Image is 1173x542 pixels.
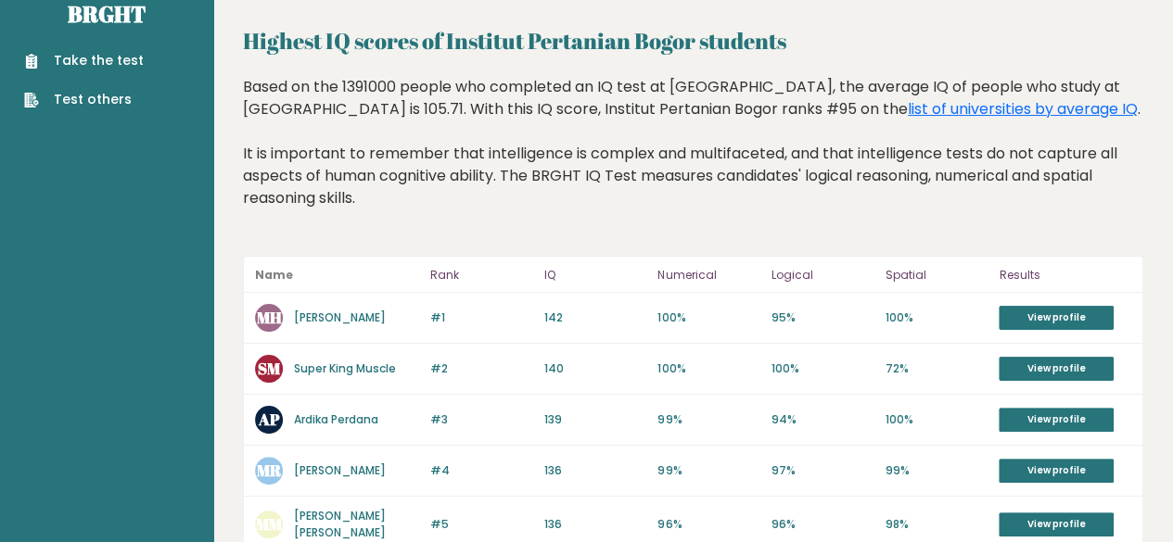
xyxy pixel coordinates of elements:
[886,462,988,479] p: 99%
[886,264,988,286] p: Spatial
[258,409,280,430] text: AP
[657,264,760,286] p: Numerical
[243,24,1143,57] h2: Highest IQ scores of Institut Pertanian Bogor students
[544,462,647,479] p: 136
[24,51,144,70] a: Take the test
[430,309,533,326] p: #1
[294,462,386,478] a: [PERSON_NAME]
[430,462,533,479] p: #4
[771,309,874,326] p: 95%
[999,264,1131,286] p: Results
[908,98,1138,120] a: list of universities by average IQ
[657,462,760,479] p: 99%
[430,360,533,377] p: #2
[544,360,647,377] p: 140
[24,90,144,109] a: Test others
[657,309,760,326] p: 100%
[657,516,760,533] p: 96%
[430,516,533,533] p: #5
[430,411,533,428] p: #3
[430,264,533,286] p: Rank
[999,512,1114,536] a: View profile
[294,309,386,325] a: [PERSON_NAME]
[257,307,282,328] text: MH
[999,306,1114,330] a: View profile
[886,516,988,533] p: 98%
[243,76,1143,237] div: Based on the 1391000 people who completed an IQ test at [GEOGRAPHIC_DATA], the average IQ of peop...
[255,267,293,283] b: Name
[886,360,988,377] p: 72%
[544,309,647,326] p: 142
[999,408,1114,432] a: View profile
[771,411,874,428] p: 94%
[999,459,1114,483] a: View profile
[258,358,281,379] text: SM
[999,357,1114,381] a: View profile
[257,460,282,481] text: MR
[771,462,874,479] p: 97%
[294,508,386,540] a: [PERSON_NAME] [PERSON_NAME]
[657,411,760,428] p: 99%
[886,309,988,326] p: 100%
[294,360,396,376] a: Super King Muscle
[771,360,874,377] p: 100%
[544,264,647,286] p: IQ
[544,516,647,533] p: 136
[771,516,874,533] p: 96%
[294,411,378,427] a: Ardika Perdana
[544,411,647,428] p: 139
[771,264,874,286] p: Logical
[886,411,988,428] p: 100%
[256,513,283,535] text: MM
[657,360,760,377] p: 100%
